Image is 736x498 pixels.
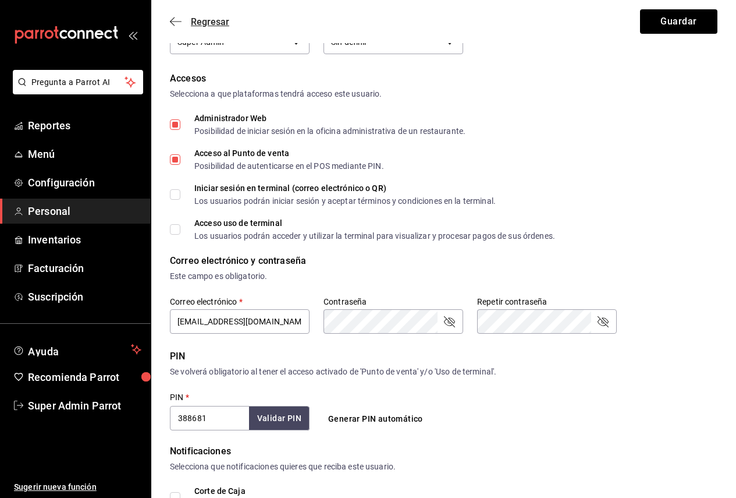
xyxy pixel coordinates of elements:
span: Suscripción [28,289,141,305]
span: Sugerir nueva función [14,481,141,493]
div: Notificaciones [170,444,717,458]
button: Guardar [640,9,717,34]
span: Reportes [28,118,141,133]
button: Pregunta a Parrot AI [13,70,143,94]
div: Este campo es obligatorio. [170,270,717,282]
button: Generar PIN automático [323,408,428,430]
div: Acceso al Punto de venta [194,149,384,157]
button: Regresar [170,16,229,27]
button: Validar PIN [249,407,310,430]
span: Recomienda Parrot [28,369,141,385]
div: Selecciona a que plataformas tendrá acceso este usuario. [170,88,717,100]
label: Contraseña [323,298,463,306]
span: Configuración [28,175,141,190]
a: Pregunta a Parrot AI [8,84,143,97]
div: Corte de Caja [194,487,421,495]
div: Los usuarios podrán acceder y utilizar la terminal para visualizar y procesar pagos de sus órdenes. [194,232,555,240]
div: Posibilidad de iniciar sesión en la oficina administrativa de un restaurante. [194,127,465,135]
span: Regresar [191,16,229,27]
div: PIN [170,349,717,363]
div: Los usuarios podrán iniciar sesión y aceptar términos y condiciones en la terminal. [194,197,496,205]
span: Super Admin Parrot [28,398,141,414]
div: Acceso uso de terminal [194,219,555,227]
div: Accesos [170,72,717,86]
div: Correo electrónico y contraseña [170,254,717,268]
input: 3 a 6 dígitos [170,406,249,430]
span: Ayuda [28,342,126,356]
label: Correo electrónico [170,298,310,306]
button: passwordField [442,315,456,329]
button: passwordField [596,315,610,329]
button: open_drawer_menu [128,30,137,40]
input: ejemplo@gmail.com [170,309,310,334]
div: Se volverá obligatorio al tener el acceso activado de 'Punto de venta' y/o 'Uso de terminal'. [170,366,717,378]
span: Personal [28,203,141,219]
div: Selecciona que notificaciones quieres que reciba este usuario. [170,461,717,473]
div: Iniciar sesión en terminal (correo electrónico o QR) [194,184,496,192]
span: Pregunta a Parrot AI [31,76,125,89]
span: Facturación [28,260,141,276]
span: Inventarios [28,232,141,248]
span: Menú [28,146,141,162]
div: Administrador Web [194,114,465,122]
label: PIN [170,393,189,401]
label: Repetir contraseña [477,298,617,306]
div: Posibilidad de autenticarse en el POS mediante PIN. [194,162,384,170]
